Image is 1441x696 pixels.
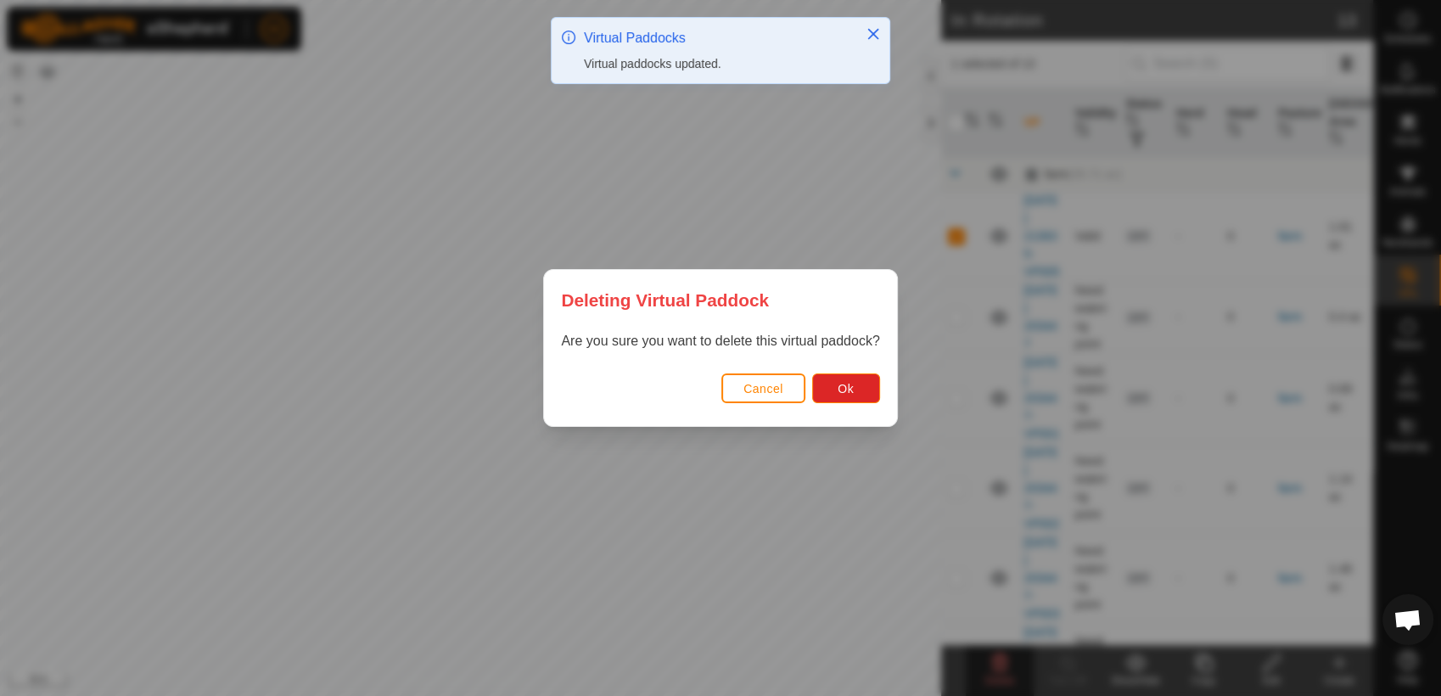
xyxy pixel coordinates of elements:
[561,331,879,351] p: Are you sure you want to delete this virtual paddock?
[838,382,854,396] span: Ok
[721,373,805,403] button: Cancel
[861,22,885,46] button: Close
[743,382,783,396] span: Cancel
[584,28,849,48] div: Virtual Paddocks
[812,373,880,403] button: Ok
[584,55,849,73] div: Virtual paddocks updated.
[561,287,769,313] span: Deleting Virtual Paddock
[1382,594,1433,645] div: Open chat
